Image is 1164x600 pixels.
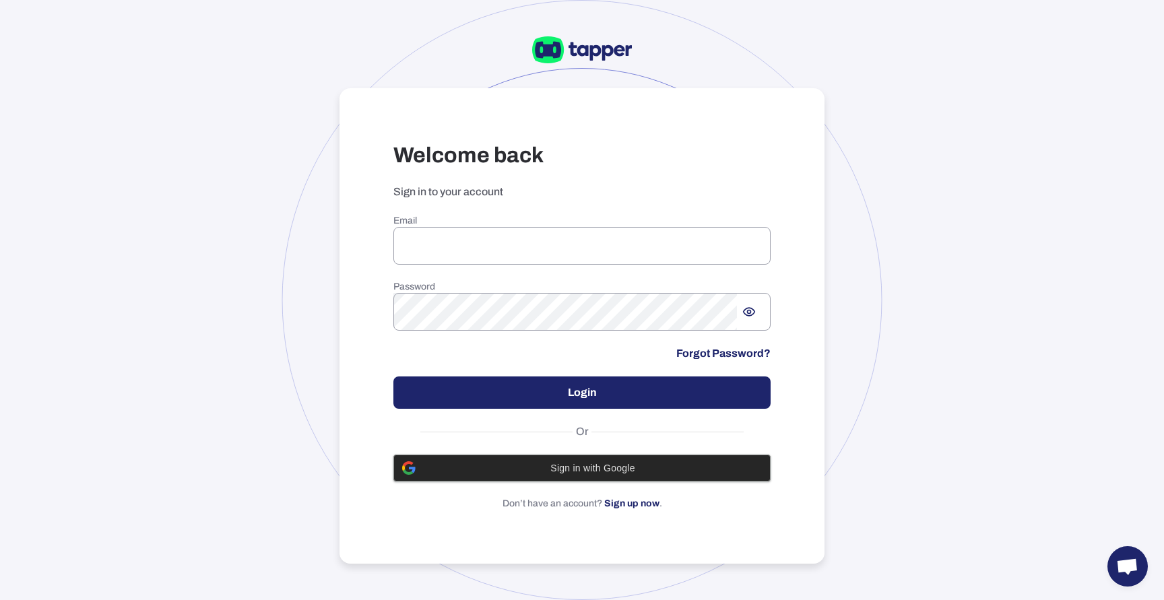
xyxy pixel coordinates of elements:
span: Or [573,425,592,438]
a: Forgot Password? [676,347,771,360]
button: Sign in with Google [393,455,771,481]
button: Show password [737,300,761,324]
span: Sign in with Google [424,463,762,473]
div: Open chat [1107,546,1148,587]
h6: Password [393,281,771,293]
a: Sign up now [604,498,659,508]
p: Don’t have an account? . [393,498,771,510]
h3: Welcome back [393,142,771,169]
p: Sign in to your account [393,185,771,199]
button: Login [393,376,771,409]
h6: Email [393,215,771,227]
